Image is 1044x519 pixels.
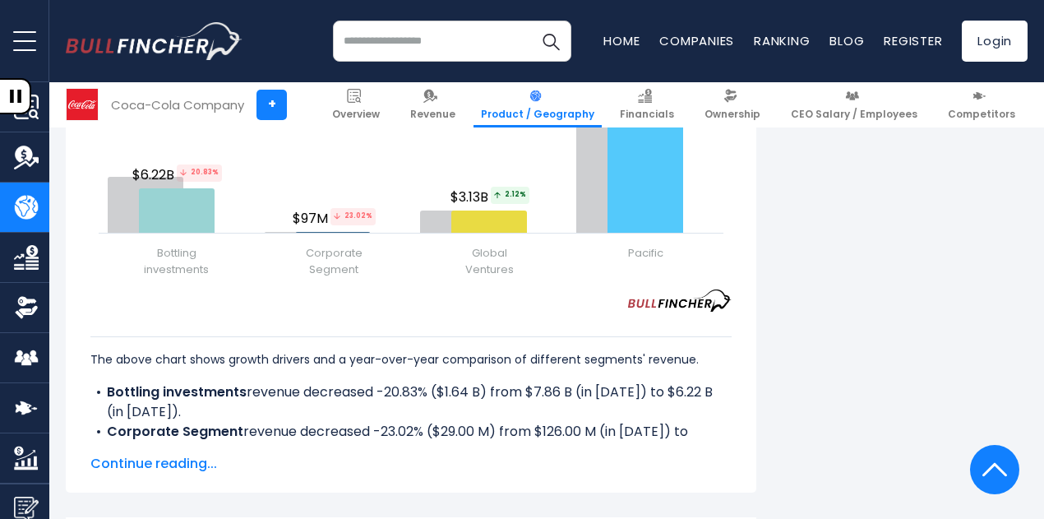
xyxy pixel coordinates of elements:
[403,82,463,127] a: Revenue
[256,90,287,120] a: +
[603,32,640,49] a: Home
[66,22,243,60] a: Go to homepage
[697,82,768,127] a: Ownership
[90,350,732,369] p: The above chart shows growth drivers and a year-over-year comparison of different segments' revenue.
[66,22,243,60] img: bullfincher logo
[14,295,39,320] img: Ownership
[491,187,529,204] span: 2.12%
[940,82,1023,127] a: Competitors
[754,32,810,49] a: Ranking
[330,208,376,225] tspan: 23.02%
[90,382,732,422] li: revenue decreased -20.83% ($1.64 B) from $7.86 B (in [DATE]) to $6.22 B (in [DATE]).
[791,108,917,121] span: CEO Salary / Employees
[704,108,760,121] span: Ownership
[67,89,98,120] img: KO logo
[90,422,732,461] li: revenue decreased -23.02% ($29.00 M) from $126.00 M (in [DATE]) to $97.00 M (in [DATE]).
[107,382,247,401] b: Bottling investments
[465,245,514,278] span: Global Ventures
[132,165,224,185] span: $6.22B
[962,21,1028,62] a: Login
[111,95,244,114] div: Coca-Cola Company
[306,245,363,278] span: Corporate Segment
[783,82,925,127] a: CEO Salary / Employees
[332,108,380,121] span: Overview
[948,108,1015,121] span: Competitors
[829,32,864,49] a: Blog
[107,422,243,441] b: Corporate Segment
[628,245,663,262] span: Pacific
[612,82,681,127] a: Financials
[659,32,734,49] a: Companies
[293,208,378,229] span: $97M
[410,108,455,121] span: Revenue
[90,454,732,474] span: Continue reading...
[144,245,209,278] span: Bottling investments
[450,187,532,207] span: $3.13B
[325,82,387,127] a: Overview
[177,165,222,182] tspan: 20.83%
[620,108,674,121] span: Financials
[481,108,594,121] span: Product / Geography
[473,82,602,127] a: Product / Geography
[884,32,942,49] a: Register
[530,21,571,62] button: Search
